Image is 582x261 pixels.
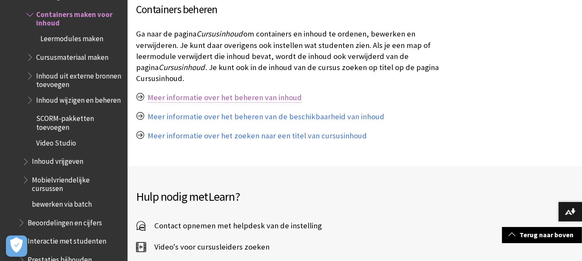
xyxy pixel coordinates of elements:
span: Inhoud vrijgeven [32,154,83,166]
h2: Hulp nodig met ? [136,188,355,205]
span: Cursusinhoud [159,62,204,72]
span: Cursusinhoud [196,29,242,39]
a: Meer informatie over het beheren van inhoud [148,93,302,103]
span: Learn [208,189,235,204]
a: Terug naar boven [502,227,582,243]
span: bewerken via batch [32,197,92,208]
h3: Containers beheren [136,2,448,18]
span: Cursusmateriaal maken [36,50,108,62]
a: Meer informatie over het zoeken naar een titel van cursusinhoud [148,131,367,141]
span: Beoordelingen en cijfers [28,216,102,227]
span: Contact opnemen met helpdesk van de instelling [146,219,322,232]
a: Video's voor cursusleiders zoeken [136,241,270,253]
span: Mobielvriendelijke cursussen [32,173,122,193]
span: SCORM-pakketten toevoegen [36,112,122,132]
span: Containers maken voor inhoud [36,8,122,28]
span: Video Studio [36,136,76,147]
p: Ga naar de pagina om containers en inhoud te ordenen, bewerken en verwijderen. Je kunt daar overi... [136,28,448,84]
span: Interactie met studenten [28,234,106,246]
a: Meer informatie over het beheren van de beschikbaarheid van inhoud [148,112,384,122]
span: Leermodules maken [40,32,103,43]
button: Open Preferences [6,236,27,257]
span: Video's voor cursusleiders zoeken [146,241,270,253]
a: Contact opnemen met helpdesk van de instelling [136,219,322,232]
span: Inhoud uit externe bronnen toevoegen [36,69,122,89]
span: Inhoud wijzigen en beheren [36,93,121,104]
